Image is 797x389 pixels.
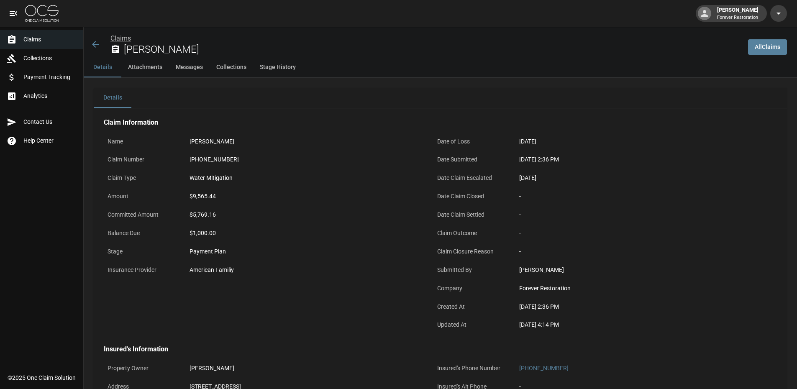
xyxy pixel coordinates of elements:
p: Submitted By [433,262,509,278]
div: details tabs [94,88,787,108]
button: Collections [210,57,253,77]
nav: breadcrumb [110,33,741,44]
p: Created At [433,299,509,315]
div: [PERSON_NAME] [190,137,420,146]
div: [PHONE_NUMBER] [190,155,420,164]
div: [DATE] 2:36 PM [519,302,749,311]
h4: Claim Information [104,118,753,127]
span: Collections [23,54,77,63]
p: Claim Outcome [433,225,509,241]
img: ocs-logo-white-transparent.png [25,5,59,22]
p: Date Submitted [433,151,509,168]
div: Payment Plan [190,247,420,256]
span: Contact Us [23,118,77,126]
p: Claim Number [104,151,179,168]
p: Company [433,280,509,297]
div: $9,565.44 [190,192,420,201]
div: $5,769.16 [190,210,420,219]
div: - [519,247,749,256]
p: Claim Type [104,170,179,186]
div: © 2025 One Claim Solution [8,374,76,382]
div: [PERSON_NAME] [190,364,420,373]
div: - [519,210,749,219]
div: [DATE] 2:36 PM [519,155,749,164]
h2: [PERSON_NAME] [124,44,741,56]
div: - [519,192,749,201]
p: Property Owner [104,360,179,376]
p: Date of Loss [433,133,509,150]
p: Forever Restoration [717,14,759,21]
p: Claim Closure Reason [433,243,509,260]
div: anchor tabs [84,57,797,77]
button: Details [84,57,121,77]
div: [DATE] [519,174,749,182]
a: AllClaims [748,39,787,55]
p: Insured's Phone Number [433,360,509,376]
p: Insurance Provider [104,262,179,278]
button: open drawer [5,5,22,22]
p: Date Claim Escalated [433,170,509,186]
p: Balance Due [104,225,179,241]
span: Analytics [23,92,77,100]
span: Claims [23,35,77,44]
p: Date Claim Closed [433,188,509,205]
div: $1,000.00 [190,229,420,238]
h4: Insured's Information [104,345,753,353]
p: Stage [104,243,179,260]
p: Name [104,133,179,150]
div: [DATE] 4:14 PM [519,320,749,329]
button: Attachments [121,57,169,77]
div: Water Mitigation [190,174,420,182]
span: Payment Tracking [23,73,77,82]
p: Amount [104,188,179,205]
div: [DATE] [519,137,749,146]
a: Claims [110,34,131,42]
div: [PERSON_NAME] [714,6,762,21]
a: [PHONE_NUMBER] [519,365,569,371]
button: Messages [169,57,210,77]
button: Stage History [253,57,302,77]
div: - [519,229,749,238]
div: American Familiy [190,266,420,274]
div: Forever Restoration [519,284,749,293]
span: Help Center [23,136,77,145]
p: Updated At [433,317,509,333]
p: Date Claim Settled [433,207,509,223]
div: [PERSON_NAME] [519,266,749,274]
p: Committed Amount [104,207,179,223]
button: Details [94,88,131,108]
